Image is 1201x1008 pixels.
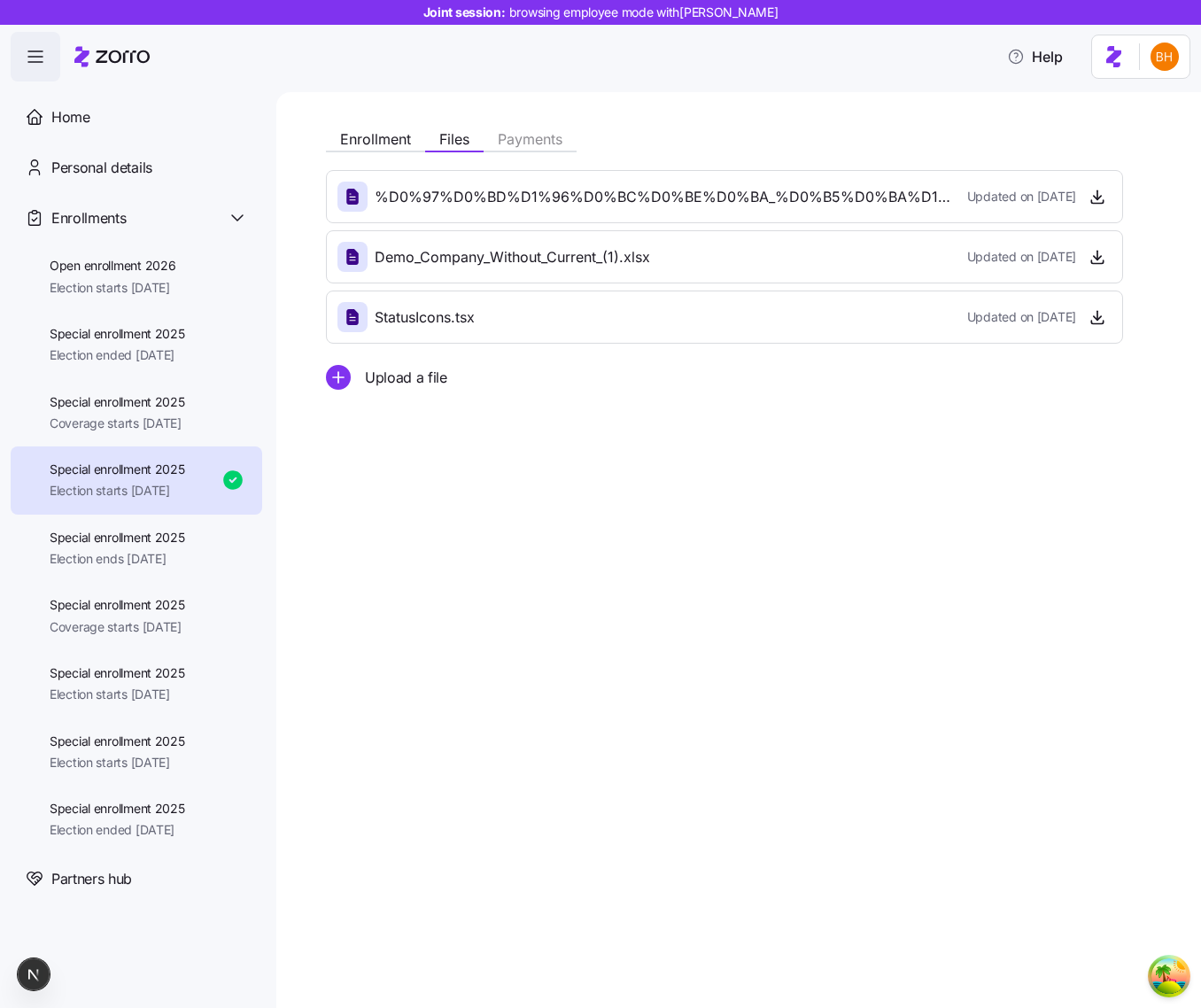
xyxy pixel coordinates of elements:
span: Open enrollment 2026 [50,257,175,275]
span: Special enrollment 2025 [50,733,185,750]
span: Files [439,132,469,146]
span: Election ended [DATE] [50,821,185,839]
span: Election starts [DATE] [50,754,185,772]
span: Special enrollment 2025 [50,461,185,478]
span: Coverage starts [DATE] [50,415,185,432]
span: %D0%97%D0%BD%D1%96%D0%BC%D0%BE%D0%BA_%D0%B5%D0%BA%D1%80%D0%B0%D0%BD%D0%B0_2025-09-25_%D0%BE_15.13... [375,186,953,208]
span: Election starts [DATE] [50,482,185,500]
span: Joint session: [423,4,779,21]
span: Election starts [DATE] [50,279,175,297]
span: Election starts [DATE] [50,686,185,703]
span: Home [51,106,90,128]
span: Special enrollment 2025 [50,393,185,411]
span: Special enrollment 2025 [50,664,185,682]
span: Payments [498,132,562,146]
span: Updated on [DATE] [967,188,1076,205]
span: Special enrollment 2025 [50,529,185,547]
span: Updated on [DATE] [967,308,1076,326]
span: Election ended [DATE] [50,346,185,364]
span: Help [1007,46,1063,67]
span: Special enrollment 2025 [50,596,185,614]
img: 4c75172146ef2474b9d2df7702cc87ce [1151,43,1179,71]
span: browsing employee mode with [PERSON_NAME] [509,4,779,21]
button: Help [993,39,1077,74]
span: Special enrollment 2025 [50,325,185,343]
span: Upload a file [365,367,447,389]
span: Coverage starts [DATE] [50,618,185,636]
span: Special enrollment 2025 [50,800,185,818]
button: Open Tanstack query devtools [1151,958,1187,994]
span: Personal details [51,157,152,179]
span: Election ends [DATE] [50,550,185,568]
span: Updated on [DATE] [967,248,1076,266]
span: Enrollment [340,132,411,146]
svg: add icon [326,365,351,390]
span: Enrollments [51,207,126,229]
span: StatusIcons.tsx [375,306,475,329]
span: Partners hub [51,868,132,890]
span: Demo_Company_Without_Current_(1).xlsx [375,246,650,268]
